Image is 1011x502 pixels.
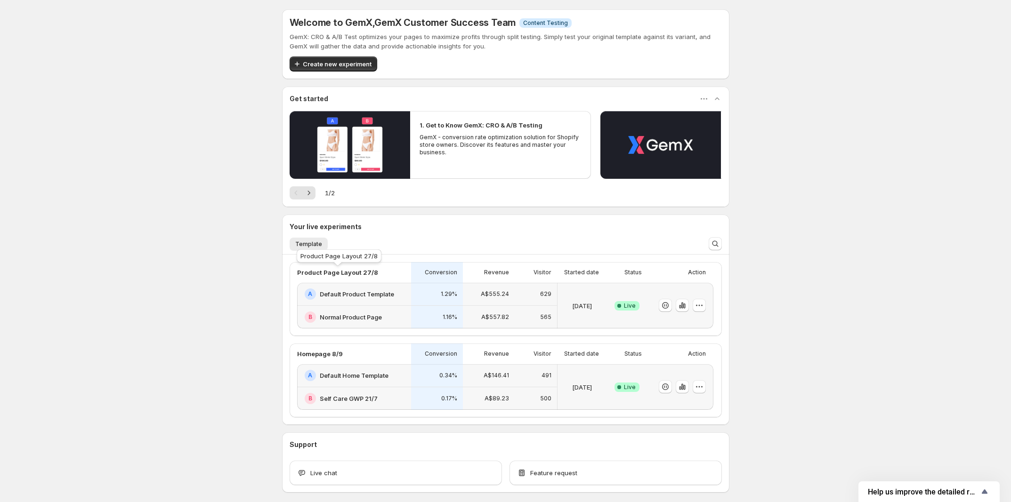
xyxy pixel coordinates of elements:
[484,350,509,358] p: Revenue
[308,313,312,321] h2: B
[868,486,990,497] button: Show survey - Help us improve the detailed report for A/B campaigns
[320,394,378,403] h2: Self Care GWP 21/7
[297,268,378,277] p: Product Page Layout 27/8
[534,350,551,358] p: Visitor
[420,134,582,156] p: GemX - conversion rate optimization solution for Shopify store owners. Discover its features and ...
[624,350,642,358] p: Status
[484,269,509,276] p: Revenue
[523,19,568,27] span: Content Testing
[308,372,312,379] h2: A
[325,188,335,198] span: 1 / 2
[441,290,457,298] p: 1.29%
[297,349,343,359] p: Homepage 8/9
[624,383,636,391] span: Live
[572,382,592,392] p: [DATE]
[688,350,706,358] p: Action
[290,186,315,199] nav: Pagination
[534,269,551,276] p: Visitor
[624,269,642,276] p: Status
[542,372,551,379] p: 491
[302,186,315,199] button: Next
[484,372,509,379] p: A$146.41
[600,111,721,179] button: Play video
[290,56,377,72] button: Create new experiment
[688,269,706,276] p: Action
[290,440,317,449] h3: Support
[425,350,457,358] p: Conversion
[290,111,410,179] button: Play video
[441,395,457,402] p: 0.17%
[320,289,394,299] h2: Default Product Template
[425,269,457,276] p: Conversion
[308,395,312,402] h2: B
[320,371,388,380] h2: Default Home Template
[564,269,599,276] p: Started date
[540,313,551,321] p: 565
[310,468,337,478] span: Live chat
[709,237,722,250] button: Search and filter results
[540,395,551,402] p: 500
[290,222,362,231] h3: Your live experiments
[485,395,509,402] p: A$89.23
[564,350,599,358] p: Started date
[439,372,457,379] p: 0.34%
[481,313,509,321] p: A$557.82
[295,240,322,248] span: Template
[420,120,542,130] h2: 1. Get to Know GemX: CRO & A/B Testing
[530,468,577,478] span: Feature request
[290,32,722,51] p: GemX: CRO & A/B Test optimizes your pages to maximize profits through split testing. Simply test ...
[868,487,979,496] span: Help us improve the detailed report for A/B campaigns
[290,17,516,28] h5: Welcome to GemX
[624,302,636,310] span: Live
[443,313,457,321] p: 1.16%
[572,301,592,311] p: [DATE]
[540,290,551,298] p: 629
[481,290,509,298] p: A$555.24
[320,312,382,322] h2: Normal Product Page
[290,94,328,104] h3: Get started
[303,59,372,69] span: Create new experiment
[372,17,516,28] span: , GemX Customer Success Team
[308,290,312,298] h2: A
